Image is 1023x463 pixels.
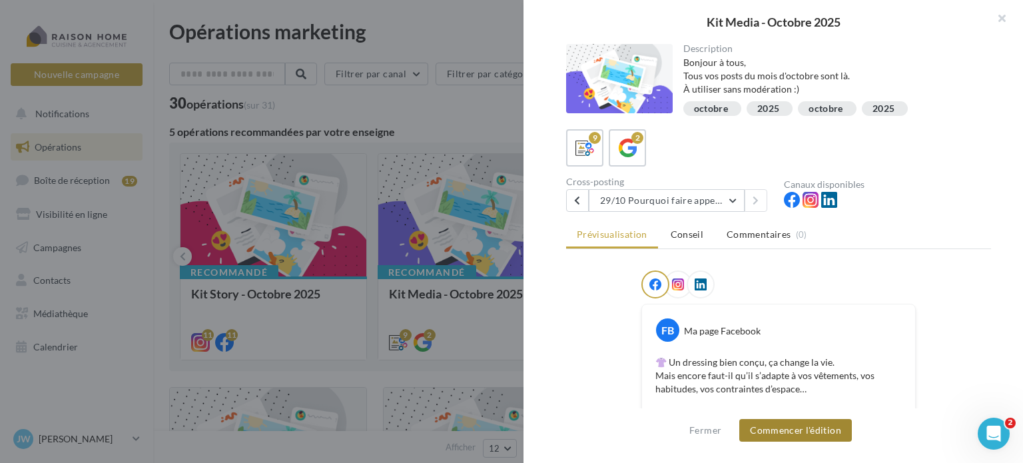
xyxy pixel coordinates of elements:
iframe: Intercom live chat [978,418,1010,450]
button: Fermer [684,422,727,438]
div: 2 [631,132,643,144]
div: 2025 [872,104,894,114]
div: Description [683,44,981,53]
div: Ma page Facebook [684,324,761,338]
button: Commencer l'édition [739,419,852,442]
div: 9 [589,132,601,144]
span: Conseil [671,229,703,240]
div: Bonjour à tous, Tous vos posts du mois d'octobre sont là. À utiliser sans modération :) [683,56,981,96]
div: octobre [809,104,843,114]
div: FB [656,318,679,342]
span: Commentaires [727,228,791,241]
span: (0) [796,229,807,240]
button: 29/10 Pourquoi faire appel à un concepteur Raison Home pour votre dressing ? [589,189,745,212]
span: 2 [1005,418,1016,428]
div: Kit Media - Octobre 2025 [545,16,1002,28]
div: Canaux disponibles [784,180,991,189]
div: 2025 [757,104,779,114]
div: octobre [694,104,728,114]
div: Cross-posting [566,177,773,187]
